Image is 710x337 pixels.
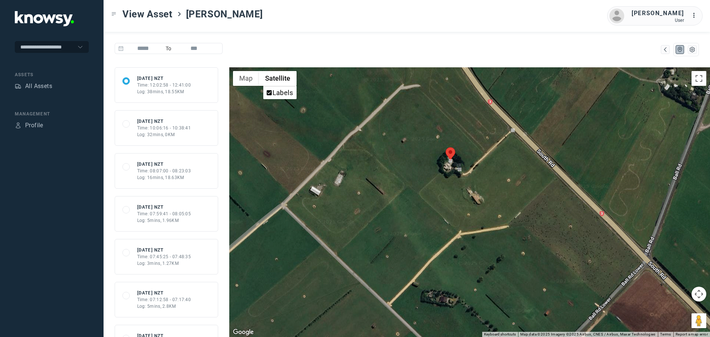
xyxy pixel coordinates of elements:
[263,86,297,99] ul: Show satellite imagery
[264,87,296,98] li: Labels
[520,332,656,336] span: Map data ©2025 Imagery ©2025 Airbus, CNES / Airbus, Maxar Technologies
[15,71,89,78] div: Assets
[692,11,700,21] div: :
[609,9,624,23] img: avatar.png
[677,46,683,53] div: Map
[692,71,706,86] button: Toggle fullscreen view
[15,121,43,130] a: ProfileProfile
[176,11,182,17] div: >
[137,168,191,174] div: Time: 08:07:00 - 08:23:03
[15,122,21,129] div: Profile
[137,161,191,168] div: [DATE] NZT
[15,11,74,26] img: Application Logo
[137,75,191,82] div: [DATE] NZT
[692,313,706,328] button: Drag Pegman onto the map to open Street View
[259,71,297,86] button: Show satellite imagery
[137,88,191,95] div: Log: 38mins, 18.55KM
[137,247,191,253] div: [DATE] NZT
[137,260,191,267] div: Log: 3mins, 1.27KM
[137,296,191,303] div: Time: 07:12:58 - 07:17:40
[632,9,684,18] div: [PERSON_NAME]
[111,11,116,17] div: Toggle Menu
[25,82,52,91] div: All Assets
[692,13,699,18] tspan: ...
[186,7,263,21] span: [PERSON_NAME]
[233,71,259,86] button: Show street map
[137,290,191,296] div: [DATE] NZT
[15,111,89,117] div: Management
[692,11,700,20] div: :
[231,327,256,337] img: Google
[662,46,669,53] div: Map
[484,332,516,337] button: Keyboard shortcuts
[137,131,191,138] div: Log: 32mins, 0KM
[692,287,706,301] button: Map camera controls
[15,83,21,90] div: Assets
[137,210,191,217] div: Time: 07:59:41 - 08:05:05
[15,82,52,91] a: AssetsAll Assets
[137,82,191,88] div: Time: 12:02:58 - 12:41:00
[660,332,671,336] a: Terms (opens in new tab)
[163,43,175,54] span: To
[25,121,43,130] div: Profile
[137,204,191,210] div: [DATE] NZT
[137,217,191,224] div: Log: 5mins, 1.96KM
[676,332,708,336] a: Report a map error
[137,303,191,310] div: Log: 5mins, 2.8KM
[137,118,191,125] div: [DATE] NZT
[137,174,191,181] div: Log: 16mins, 18.63KM
[689,46,696,53] div: List
[632,18,684,23] div: User
[137,253,191,260] div: Time: 07:45:25 - 07:48:35
[273,89,293,97] label: Labels
[122,7,173,21] span: View Asset
[137,125,191,131] div: Time: 10:06:16 - 10:38:41
[231,327,256,337] a: Open this area in Google Maps (opens a new window)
